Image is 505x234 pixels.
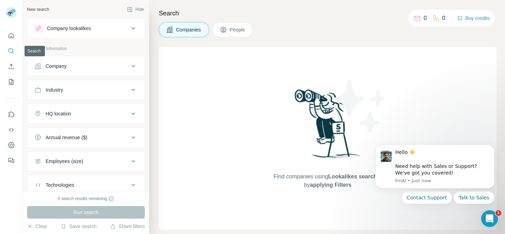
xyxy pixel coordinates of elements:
[6,7,17,18] img: Avatar
[27,45,145,52] p: Company information
[365,136,505,231] iframe: Intercom notifications message
[27,81,144,98] button: Industry
[6,29,17,42] button: Quick start
[6,76,17,88] button: My lists
[46,134,87,141] div: Annual revenue ($)
[27,177,144,193] button: Technologies
[230,26,246,33] span: People
[122,4,149,15] button: Hide
[271,172,384,189] span: Find companies using or by
[46,86,63,93] div: Industry
[442,14,445,22] p: 0
[46,63,67,70] div: Company
[6,108,17,121] button: Use Surfe on LinkedIn
[424,14,427,22] p: 0
[176,26,202,33] span: Companies
[328,75,391,138] img: Surfe Illustration - Stars
[457,13,490,23] button: Buy credits
[27,129,144,146] button: Annual revenue ($)
[159,8,497,18] h4: Search
[110,223,145,230] button: Share filters
[46,182,74,189] div: Technologies
[310,182,351,188] span: applying Filters
[46,110,71,117] div: HQ location
[496,210,501,216] span: 1
[27,6,49,13] div: New search
[6,139,17,151] button: Dashboard
[6,45,17,57] button: Search
[6,154,17,167] button: Feedback
[6,60,17,73] button: Enrich CSV
[481,210,498,227] iframe: Intercom live chat
[291,87,364,165] img: Surfe Illustration - Woman searching with binoculars
[61,223,96,230] button: Save search
[6,123,17,136] button: Use Surfe API
[27,58,144,75] button: Company
[27,223,47,230] button: Clear
[46,158,83,165] div: Employees (size)
[58,196,114,202] div: 0 search results remaining
[328,173,377,179] span: Lookalikes search
[27,153,144,170] button: Employees (size)
[27,20,144,37] button: Company lookalikes
[47,25,91,32] div: Company lookalikes
[27,105,144,122] button: HQ location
